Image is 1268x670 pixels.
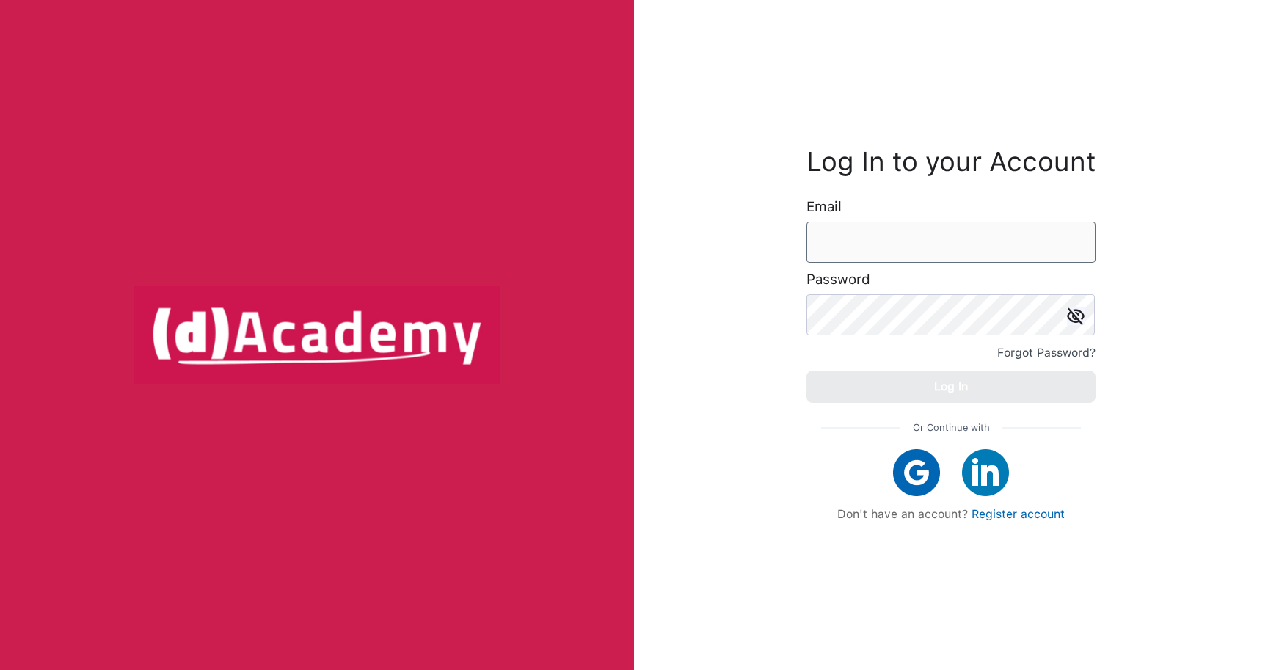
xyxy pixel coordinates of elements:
[134,286,500,383] img: logo
[806,150,1096,174] h3: Log In to your Account
[1067,307,1085,325] img: icon
[821,427,900,429] img: line
[1002,427,1081,429] img: line
[806,200,842,214] label: Email
[962,449,1009,496] img: linkedIn icon
[893,449,940,496] img: google icon
[806,371,1096,403] button: Log In
[972,507,1065,521] a: Register account
[806,272,870,287] label: Password
[913,418,990,438] span: Or Continue with
[821,507,1081,521] div: Don't have an account?
[997,343,1096,363] div: Forgot Password?
[934,376,968,397] div: Log In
